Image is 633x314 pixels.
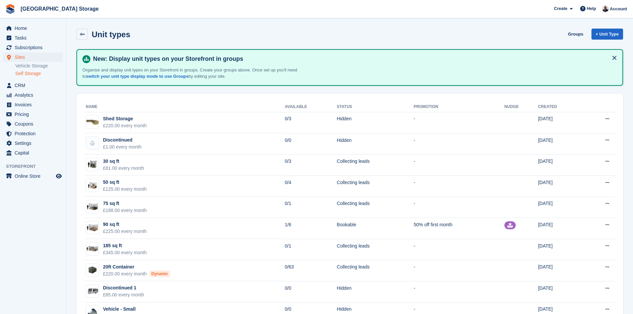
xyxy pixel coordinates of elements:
a: menu [3,119,63,129]
td: 0/0 [285,133,337,155]
td: - [414,133,504,155]
div: £85.00 every month [103,291,144,298]
td: Hidden [337,133,414,155]
img: download-removebg-preview.png [86,287,99,295]
div: £188.00 every month [103,207,147,214]
a: Groups [565,29,586,40]
td: 0/3 [285,155,337,176]
div: 20ft Container [103,263,170,270]
a: menu [3,81,63,90]
td: [DATE] [538,239,582,260]
a: Vehicle Storage [15,63,63,69]
img: Keith Strivens [602,5,609,12]
div: Dynamic [150,270,170,277]
span: Analytics [15,90,54,100]
td: 0/3 [285,112,337,133]
span: Online Store [15,171,54,181]
div: £1.00 every month [103,144,142,151]
td: 1/6 [285,218,337,239]
td: 0/0 [285,281,337,302]
img: timber%20shed.jpeg [86,117,99,127]
td: [DATE] [538,175,582,197]
img: stora-icon-8386f47178a22dfd0bd8f6a31ec36ba5ce8667c1dd55bd0f319d3a0aa187defe.svg [5,4,15,14]
span: CRM [15,81,54,90]
td: [DATE] [538,197,582,218]
span: Coupons [15,119,54,129]
img: 100-sqft-unit.jpg [86,223,99,233]
span: Capital [15,148,54,157]
span: Create [554,5,567,12]
div: 185 sq ft [103,242,147,249]
td: 0/1 [285,239,337,260]
a: Self Storage [15,70,63,77]
p: Organise and display unit types on your Storefront in groups. Create your groups above. Once set ... [82,67,315,80]
a: menu [3,33,63,43]
a: switch your unit type display mode to use Groups [86,74,188,79]
div: Shed Storage [103,115,147,122]
td: - [414,239,504,260]
div: £220.00 every month [103,270,170,277]
div: Discontinued 1 [103,284,144,291]
a: Preview store [55,172,63,180]
th: Promotion [414,102,504,112]
div: 30 sq ft [103,158,144,165]
span: Storefront [6,163,66,170]
a: menu [3,52,63,62]
td: 0/63 [285,260,337,281]
div: 90 sq ft [103,221,147,228]
span: Pricing [15,110,54,119]
a: menu [3,171,63,181]
th: Nudge [504,102,538,112]
div: £220.00 every month [103,122,147,129]
a: menu [3,129,63,138]
td: - [414,175,504,197]
img: 75-sqft-unit.jpg [86,202,99,212]
td: [DATE] [538,133,582,155]
span: Sites [15,52,54,62]
a: + Unit Type [591,29,623,40]
td: Bookable [337,218,414,239]
div: £125.00 every month [103,186,147,193]
a: menu [3,148,63,157]
span: Account [610,6,627,12]
td: Collecting leads [337,239,414,260]
a: menu [3,100,63,109]
td: 0/4 [285,175,337,197]
td: - [414,281,504,302]
td: Collecting leads [337,260,414,281]
img: blank-unit-type-icon-ffbac7b88ba66c5e286b0e438baccc4b9c83835d4c34f86887a83fc20ec27e7b.svg [86,137,99,150]
span: Settings [15,139,54,148]
img: 50-sqft-unit.jpg [86,181,99,190]
div: £81.00 every month [103,165,144,172]
a: menu [3,110,63,119]
a: menu [3,90,63,100]
a: [GEOGRAPHIC_DATA] Storage [18,3,101,14]
td: - [414,260,504,281]
img: 175-sqft-unit.jpg [86,244,99,254]
td: Hidden [337,281,414,302]
h4: New: Display unit types on your Storefront in groups [90,55,617,63]
div: £345.00 every month [103,249,147,256]
a: menu [3,139,63,148]
td: 50% off first month [414,218,504,239]
div: £225.00 every month [103,228,147,235]
a: menu [3,43,63,52]
td: [DATE] [538,281,582,302]
img: 20ft%20container%20flip.png [86,265,99,275]
span: Help [587,5,596,12]
span: Subscriptions [15,43,54,52]
td: - [414,197,504,218]
span: Invoices [15,100,54,109]
td: 0/1 [285,197,337,218]
div: 50 sq ft [103,179,147,186]
td: Hidden [337,112,414,133]
span: Protection [15,129,54,138]
img: 30-sqft-unit.jpg [86,159,99,169]
td: [DATE] [538,155,582,176]
td: [DATE] [538,218,582,239]
div: 75 sq ft [103,200,147,207]
th: Available [285,102,337,112]
div: Vehicle - Small [103,306,144,313]
th: Status [337,102,414,112]
td: [DATE] [538,260,582,281]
